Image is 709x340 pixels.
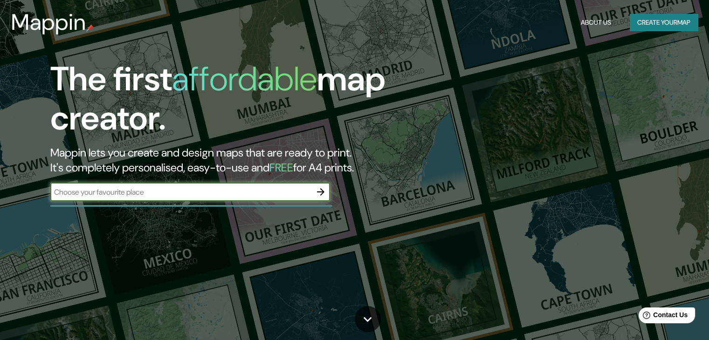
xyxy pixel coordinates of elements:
[86,24,94,32] img: mappin-pin
[50,187,311,197] input: Choose your favourite place
[11,9,86,35] h3: Mappin
[50,145,405,175] h2: Mappin lets you create and design maps that are ready to print. It's completely personalised, eas...
[577,14,615,31] button: About Us
[269,160,293,175] h5: FREE
[50,60,405,145] h1: The first map creator.
[626,304,699,330] iframe: Help widget launcher
[630,14,698,31] button: Create yourmap
[172,57,317,101] h1: affordable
